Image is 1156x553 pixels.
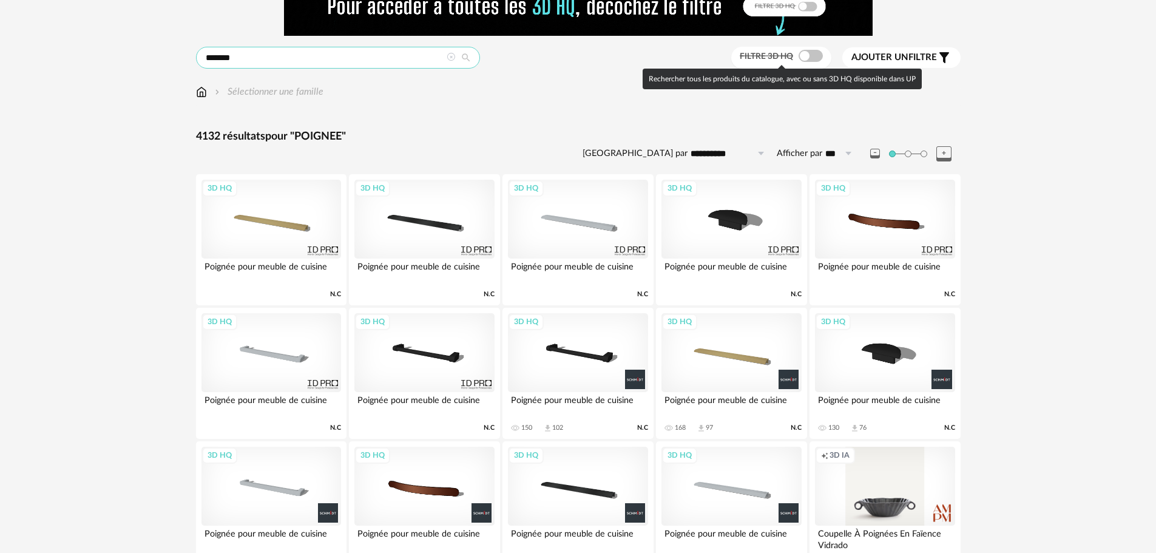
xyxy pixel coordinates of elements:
a: 3D HQ Poignée pour meuble de cuisine N.C [349,174,499,305]
img: svg+xml;base64,PHN2ZyB3aWR0aD0iMTYiIGhlaWdodD0iMTciIHZpZXdCb3g9IjAgMCAxNiAxNyIgZmlsbD0ibm9uZSIgeG... [196,85,207,99]
span: N.C [791,290,802,299]
div: 3D HQ [355,180,390,196]
div: Poignée pour meuble de cuisine [354,526,494,550]
span: Download icon [697,424,706,433]
div: 4132 résultats [196,130,961,144]
div: 3D HQ [509,180,544,196]
span: Filter icon [937,50,952,65]
div: Poignée pour meuble de cuisine [508,259,647,283]
a: 3D HQ Poignée pour meuble de cuisine 150 Download icon 102 N.C [502,308,653,439]
div: Poignée pour meuble de cuisine [201,259,341,283]
div: Poignée pour meuble de cuisine [354,392,494,416]
a: 3D HQ Poignée pour meuble de cuisine N.C [656,174,806,305]
div: 97 [706,424,713,432]
div: Poignée pour meuble de cuisine [201,392,341,416]
label: Afficher par [777,148,822,160]
span: N.C [944,290,955,299]
div: 3D HQ [816,314,851,330]
div: Poignée pour meuble de cuisine [815,259,955,283]
div: Poignée pour meuble de cuisine [508,526,647,550]
span: 3D IA [830,450,850,460]
div: 3D HQ [355,447,390,463]
a: 3D HQ Poignée pour meuble de cuisine N.C [502,174,653,305]
div: Coupelle À Poignées En Faïence Vidrado [815,526,955,550]
a: 3D HQ Poignée pour meuble de cuisine N.C [196,308,346,439]
span: N.C [484,290,495,299]
div: Sélectionner une famille [212,85,323,99]
div: 130 [828,424,839,432]
div: 3D HQ [202,180,237,196]
span: pour "POIGNEE" [265,131,346,142]
span: Ajouter un [851,53,908,62]
a: 3D HQ Poignée pour meuble de cuisine N.C [349,308,499,439]
div: Poignée pour meuble de cuisine [661,259,801,283]
a: 3D HQ Poignée pour meuble de cuisine N.C [196,174,346,305]
div: 76 [859,424,867,432]
div: 3D HQ [202,447,237,463]
span: N.C [637,290,648,299]
div: 3D HQ [662,180,697,196]
div: Poignée pour meuble de cuisine [661,392,801,416]
div: 3D HQ [509,314,544,330]
div: 3D HQ [509,447,544,463]
span: Download icon [543,424,552,433]
label: [GEOGRAPHIC_DATA] par [583,148,688,160]
div: 3D HQ [662,314,697,330]
div: Poignée pour meuble de cuisine [661,526,801,550]
div: 3D HQ [355,314,390,330]
a: 3D HQ Poignée pour meuble de cuisine N.C [810,174,960,305]
span: N.C [944,424,955,432]
span: Creation icon [821,450,828,460]
div: 168 [675,424,686,432]
img: svg+xml;base64,PHN2ZyB3aWR0aD0iMTYiIGhlaWdodD0iMTYiIHZpZXdCb3g9IjAgMCAxNiAxNiIgZmlsbD0ibm9uZSIgeG... [212,85,222,99]
span: N.C [330,290,341,299]
div: Rechercher tous les produits du catalogue, avec ou sans 3D HQ disponible dans UP [643,69,922,89]
span: N.C [637,424,648,432]
span: N.C [484,424,495,432]
a: 3D HQ Poignée pour meuble de cuisine 130 Download icon 76 N.C [810,308,960,439]
span: filtre [851,52,937,64]
span: Download icon [850,424,859,433]
span: N.C [330,424,341,432]
span: Filtre 3D HQ [740,52,793,61]
div: 3D HQ [202,314,237,330]
div: 102 [552,424,563,432]
div: Poignée pour meuble de cuisine [201,526,341,550]
a: 3D HQ Poignée pour meuble de cuisine 168 Download icon 97 N.C [656,308,806,439]
div: 150 [521,424,532,432]
div: Poignée pour meuble de cuisine [508,392,647,416]
div: 3D HQ [816,180,851,196]
div: Poignée pour meuble de cuisine [815,392,955,416]
span: N.C [791,424,802,432]
div: Poignée pour meuble de cuisine [354,259,494,283]
button: Ajouter unfiltre Filter icon [842,47,961,68]
div: 3D HQ [662,447,697,463]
